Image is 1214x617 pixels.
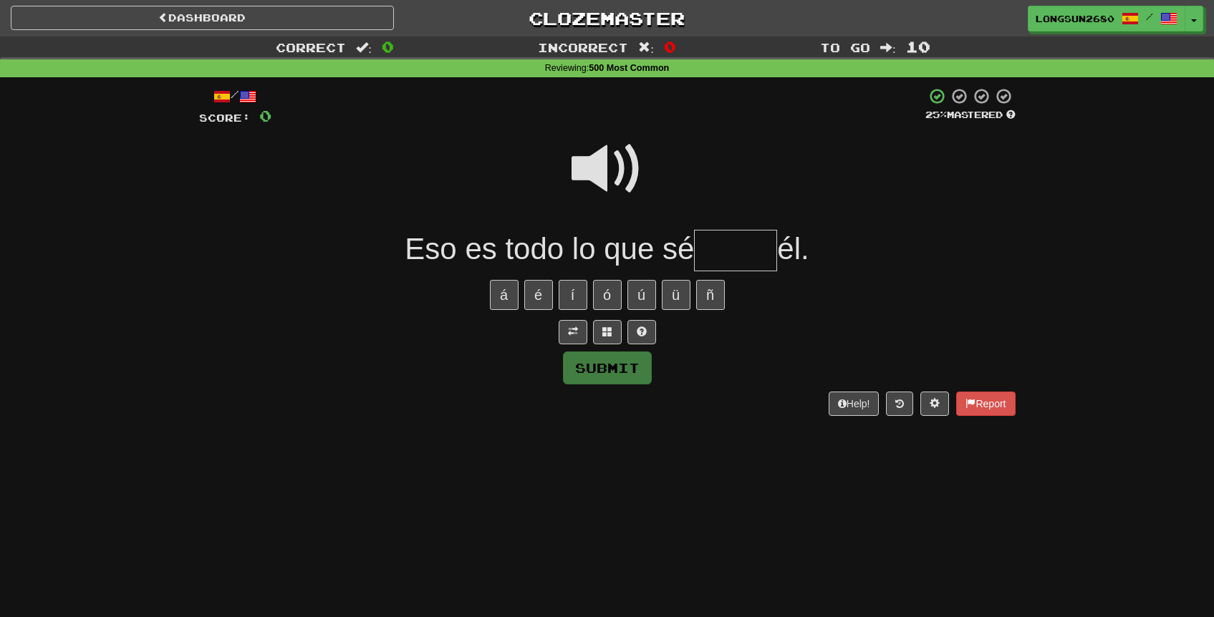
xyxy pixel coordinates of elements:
[829,392,880,416] button: Help!
[627,320,656,344] button: Single letter hint - you only get 1 per sentence and score half the points! alt+h
[777,232,809,266] span: él.
[538,40,628,54] span: Incorrect
[259,107,271,125] span: 0
[925,109,947,120] span: 25 %
[886,392,913,416] button: Round history (alt+y)
[199,87,271,105] div: /
[405,232,694,266] span: Eso es todo lo que sé
[559,280,587,310] button: í
[1028,6,1185,31] a: LongSun2680 /
[382,38,394,55] span: 0
[1146,11,1153,21] span: /
[880,42,896,54] span: :
[559,320,587,344] button: Toggle translation (alt+t)
[490,280,519,310] button: á
[199,112,251,124] span: Score:
[662,280,690,310] button: ü
[415,6,799,31] a: Clozemaster
[1036,12,1114,25] span: LongSun2680
[925,109,1016,122] div: Mastered
[627,280,656,310] button: ú
[820,40,870,54] span: To go
[593,280,622,310] button: ó
[593,320,622,344] button: Switch sentence to multiple choice alt+p
[563,351,652,384] button: Submit
[356,42,372,54] span: :
[638,42,654,54] span: :
[664,38,676,55] span: 0
[276,40,346,54] span: Correct
[589,63,669,73] strong: 500 Most Common
[906,38,930,55] span: 10
[11,6,394,30] a: Dashboard
[696,280,725,310] button: ñ
[524,280,553,310] button: é
[956,392,1015,416] button: Report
